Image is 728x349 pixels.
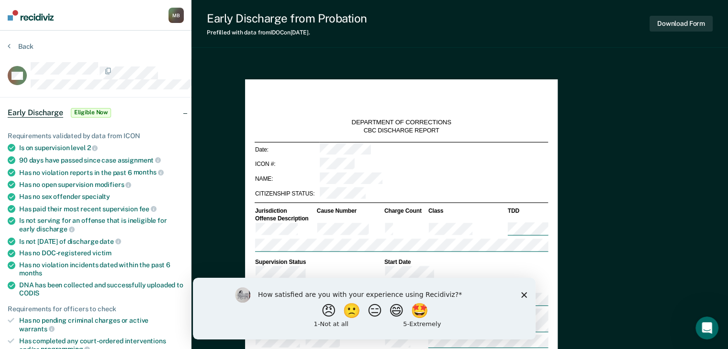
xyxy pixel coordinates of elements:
[507,207,549,215] th: TDD
[650,16,713,32] button: Download Form
[19,261,184,277] div: Has no violation incidents dated within the past 6
[193,278,536,339] iframe: Survey by Kim from Recidiviz
[19,237,184,246] div: Is not [DATE] of discharge
[19,168,184,177] div: Has no violation reports in the past 6
[71,108,112,118] span: Eligible Now
[19,205,184,213] div: Has paid their most recent supervision
[255,142,319,157] td: Date:
[19,289,39,297] span: CODIS
[19,193,184,201] div: Has no sex offender
[168,8,184,23] div: M B
[118,156,161,164] span: assignment
[19,156,184,164] div: 90 days have passed since case
[87,144,98,152] span: 2
[316,207,384,215] th: Cause Number
[255,207,316,215] th: Jurisdiction
[19,249,184,257] div: Has no DOC-registered
[100,238,121,245] span: date
[8,10,54,21] img: Recidiviz
[255,215,316,222] th: Offense Description
[364,127,439,134] div: CBC DISCHARGE REPORT
[384,207,428,215] th: Charge Count
[428,207,507,215] th: Class
[168,8,184,23] button: MB
[207,29,367,36] div: Prefilled with data from IDOC on [DATE] .
[19,180,184,189] div: Has no open supervision
[19,143,184,152] div: Is on supervision level
[255,172,319,186] td: NAME:
[19,316,184,333] div: Has no pending criminal charges or active
[255,258,384,266] th: Supervision Status
[8,108,63,118] span: Early Discharge
[8,305,184,313] div: Requirements for officers to check
[207,11,367,25] div: Early Discharge from Probation
[8,132,184,140] div: Requirements validated by data from ICON
[19,269,42,277] span: months
[19,325,55,333] span: warrants
[139,205,157,213] span: fee
[82,193,110,200] span: specialty
[255,157,319,172] td: ICON #:
[95,181,132,188] span: modifiers
[92,249,112,257] span: victim
[36,225,75,233] span: discharge
[134,168,164,176] span: months
[695,316,718,339] iframe: Intercom live chat
[384,258,549,266] th: Start Date
[19,281,184,297] div: DNA has been collected and successfully uploaded to
[255,186,319,201] td: CITIZENSHIP STATUS:
[8,42,34,51] button: Back
[19,217,184,233] div: Is not serving for an offense that is ineligible for early
[352,119,451,127] div: DEPARTMENT OF CORRECTIONS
